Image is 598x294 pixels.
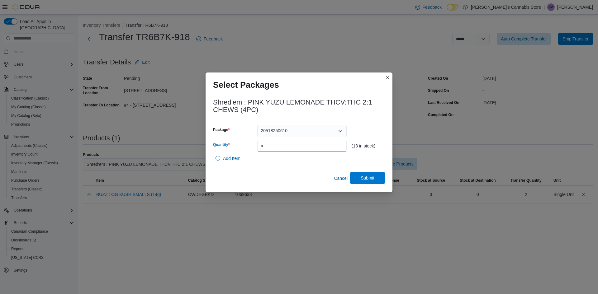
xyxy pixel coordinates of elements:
div: (13 in stock) [352,143,385,148]
button: Closes this modal window [384,74,391,81]
h3: Shred'em : PINK YUZU LEMONADE THCV:THC 2:1 CHEWS (4PC) [213,99,385,114]
h1: Select Packages [213,80,279,90]
button: Cancel [331,172,350,184]
button: Open list of options [338,128,343,133]
button: Submit [350,172,385,184]
label: Package [213,127,230,132]
label: Quantity [213,142,230,147]
span: Submit [361,175,374,181]
span: 20518250610 [261,127,288,134]
button: Add Item [213,152,243,165]
span: Cancel [334,175,348,181]
span: Add Item [223,155,240,161]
